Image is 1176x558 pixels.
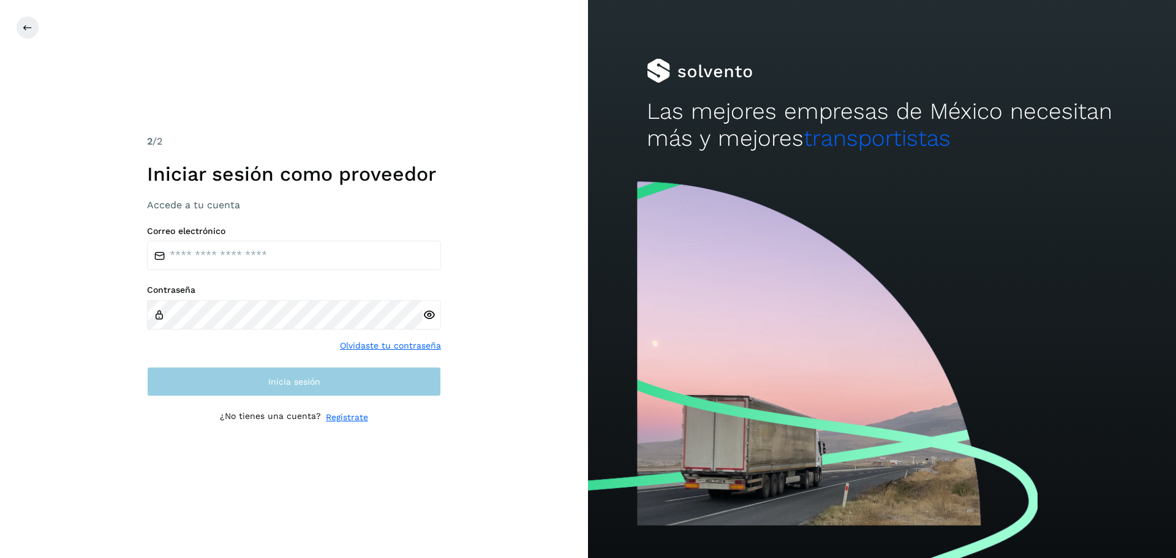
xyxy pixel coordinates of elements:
[326,411,368,424] a: Regístrate
[147,367,441,396] button: Inicia sesión
[268,377,320,386] span: Inicia sesión
[340,339,441,352] a: Olvidaste tu contraseña
[147,162,441,186] h1: Iniciar sesión como proveedor
[147,285,441,295] label: Contraseña
[220,411,321,424] p: ¿No tienes una cuenta?
[147,134,441,149] div: /2
[147,135,153,147] span: 2
[647,98,1117,153] h2: Las mejores empresas de México necesitan más y mejores
[147,226,441,236] label: Correo electrónico
[804,125,951,151] span: transportistas
[147,199,441,211] h3: Accede a tu cuenta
